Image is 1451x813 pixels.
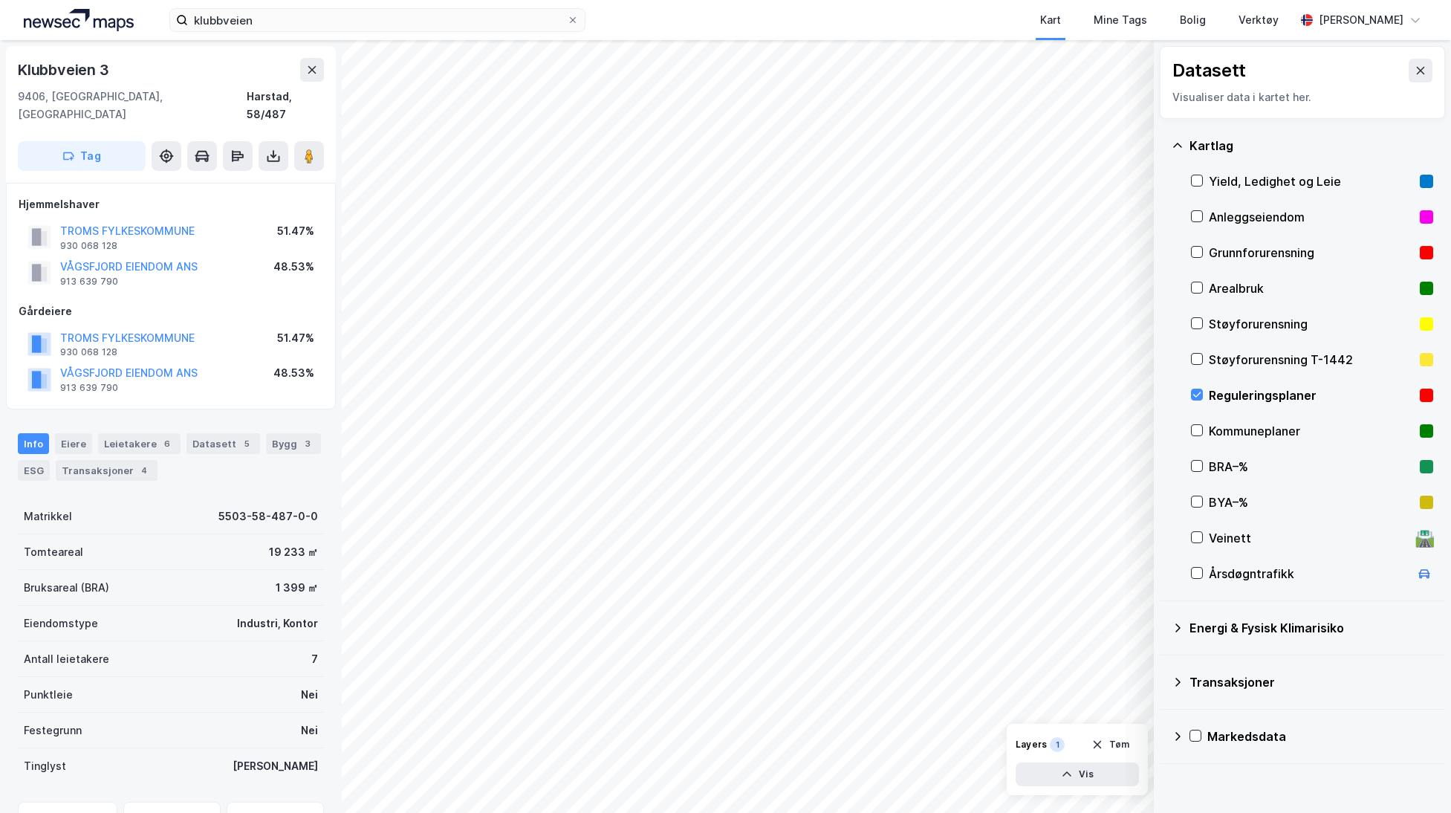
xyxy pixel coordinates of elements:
[1016,739,1047,751] div: Layers
[1207,728,1433,745] div: Markedsdata
[1209,422,1414,440] div: Kommuneplaner
[1172,59,1246,82] div: Datasett
[1209,315,1414,333] div: Støyforurensning
[276,579,318,597] div: 1 399 ㎡
[273,364,314,382] div: 48.53%
[301,686,318,704] div: Nei
[1082,733,1139,757] button: Tøm
[1209,493,1414,511] div: BYA–%
[237,615,318,632] div: Industri, Kontor
[60,276,118,288] div: 913 639 790
[55,433,92,454] div: Eiere
[311,650,318,668] div: 7
[1189,619,1433,637] div: Energi & Fysisk Klimarisiko
[160,436,175,451] div: 6
[19,195,323,213] div: Hjemmelshaver
[1415,528,1435,548] div: 🛣️
[1180,11,1206,29] div: Bolig
[277,222,314,240] div: 51.47%
[1209,529,1409,547] div: Veinett
[56,460,158,481] div: Transaksjoner
[269,543,318,561] div: 19 233 ㎡
[18,141,146,171] button: Tag
[188,9,567,31] input: Søk på adresse, matrikkel, gårdeiere, leietakere eller personer
[24,543,83,561] div: Tomteareal
[266,433,321,454] div: Bygg
[137,463,152,478] div: 4
[1209,565,1409,583] div: Årsdøgntrafikk
[98,433,181,454] div: Leietakere
[24,757,66,775] div: Tinglyst
[218,508,318,525] div: 5503-58-487-0-0
[1209,172,1414,190] div: Yield, Ledighet og Leie
[247,88,324,123] div: Harstad, 58/487
[60,346,117,358] div: 930 068 128
[1209,244,1414,262] div: Grunnforurensning
[1319,11,1403,29] div: [PERSON_NAME]
[1189,673,1433,691] div: Transaksjoner
[19,302,323,320] div: Gårdeiere
[18,88,247,123] div: 9406, [GEOGRAPHIC_DATA], [GEOGRAPHIC_DATA]
[24,579,109,597] div: Bruksareal (BRA)
[24,9,134,31] img: logo.a4113a55bc3d86da70a041830d287a7e.svg
[239,436,254,451] div: 5
[24,722,82,739] div: Festegrunn
[24,650,109,668] div: Antall leietakere
[186,433,260,454] div: Datasett
[24,686,73,704] div: Punktleie
[277,329,314,347] div: 51.47%
[1209,279,1414,297] div: Arealbruk
[1209,208,1414,226] div: Anleggseiendom
[1209,386,1414,404] div: Reguleringsplaner
[18,433,49,454] div: Info
[273,258,314,276] div: 48.53%
[1050,737,1065,752] div: 1
[60,382,118,394] div: 913 639 790
[24,615,98,632] div: Eiendomstype
[301,722,318,739] div: Nei
[1377,742,1451,813] iframe: Chat Widget
[60,240,117,252] div: 930 068 128
[1209,351,1414,369] div: Støyforurensning T-1442
[1172,88,1432,106] div: Visualiser data i kartet her.
[1040,11,1061,29] div: Kart
[300,436,315,451] div: 3
[1239,11,1279,29] div: Verktøy
[24,508,72,525] div: Matrikkel
[1016,762,1139,786] button: Vis
[1094,11,1147,29] div: Mine Tags
[1209,458,1414,476] div: BRA–%
[1377,742,1451,813] div: Kontrollprogram for chat
[18,58,112,82] div: Klubbveien 3
[18,460,50,481] div: ESG
[1189,137,1433,155] div: Kartlag
[233,757,318,775] div: [PERSON_NAME]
